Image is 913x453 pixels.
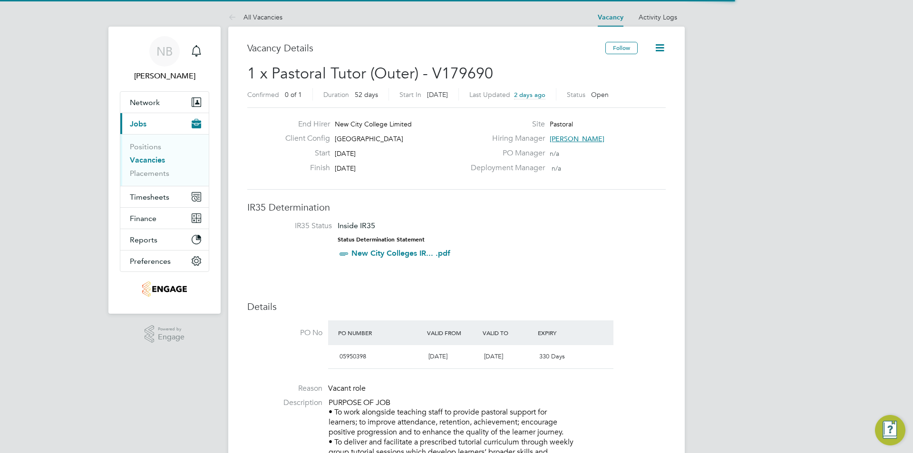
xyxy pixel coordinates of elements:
span: [DATE] [484,352,503,360]
span: Vacant role [328,384,366,393]
div: Valid To [480,324,536,341]
button: Network [120,92,209,113]
span: Nick Briant [120,70,209,82]
nav: Main navigation [108,27,221,314]
button: Timesheets [120,186,209,207]
span: Network [130,98,160,107]
label: Client Config [278,134,330,144]
span: Preferences [130,257,171,266]
span: [PERSON_NAME] [550,135,604,143]
span: n/a [550,149,559,158]
a: Placements [130,169,169,178]
span: Powered by [158,325,185,333]
a: Positions [130,142,161,151]
span: New City College Limited [335,120,412,128]
label: Confirmed [247,90,279,99]
label: IR35 Status [257,221,332,231]
label: Hiring Manager [465,134,545,144]
label: PO No [247,328,322,338]
div: Jobs [120,134,209,186]
span: 330 Days [539,352,565,360]
span: Pastoral [550,120,573,128]
a: Activity Logs [639,13,677,21]
span: 05950398 [340,352,366,360]
span: Jobs [130,119,146,128]
span: 2 days ago [514,91,545,99]
span: Engage [158,333,185,341]
h3: Details [247,300,666,313]
label: End Hirer [278,119,330,129]
button: Finance [120,208,209,229]
label: Last Updated [469,90,510,99]
button: Preferences [120,251,209,271]
span: NB [156,45,173,58]
label: Status [567,90,585,99]
span: Inside IR35 [338,221,375,230]
span: Open [591,90,609,99]
button: Reports [120,229,209,250]
span: [DATE] [428,352,447,360]
a: Vacancy [598,13,623,21]
div: PO Number [336,324,425,341]
span: 0 of 1 [285,90,302,99]
label: Start [278,148,330,158]
a: NB[PERSON_NAME] [120,36,209,82]
span: n/a [552,164,561,173]
a: Vacancies [130,155,165,164]
img: jambo-logo-retina.png [142,281,186,297]
button: Engage Resource Center [875,415,905,445]
div: Expiry [535,324,591,341]
label: PO Manager [465,148,545,158]
span: Timesheets [130,193,169,202]
span: Finance [130,214,156,223]
h3: IR35 Determination [247,201,666,213]
span: 52 days [355,90,378,99]
span: [DATE] [427,90,448,99]
label: Finish [278,163,330,173]
span: Reports [130,235,157,244]
a: New City Colleges IR... .pdf [351,249,450,258]
h3: Vacancy Details [247,42,605,54]
a: Go to home page [120,281,209,297]
div: Valid From [425,324,480,341]
a: All Vacancies [228,13,282,21]
button: Follow [605,42,638,54]
button: Jobs [120,113,209,134]
label: Description [247,398,322,408]
span: [DATE] [335,149,356,158]
label: Reason [247,384,322,394]
label: Deployment Manager [465,163,545,173]
label: Duration [323,90,349,99]
span: [DATE] [335,164,356,173]
span: [GEOGRAPHIC_DATA] [335,135,403,143]
span: 1 x Pastoral Tutor (Outer) - V179690 [247,64,493,83]
strong: Status Determination Statement [338,236,425,243]
label: Start In [399,90,421,99]
a: Powered byEngage [145,325,185,343]
label: Site [465,119,545,129]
